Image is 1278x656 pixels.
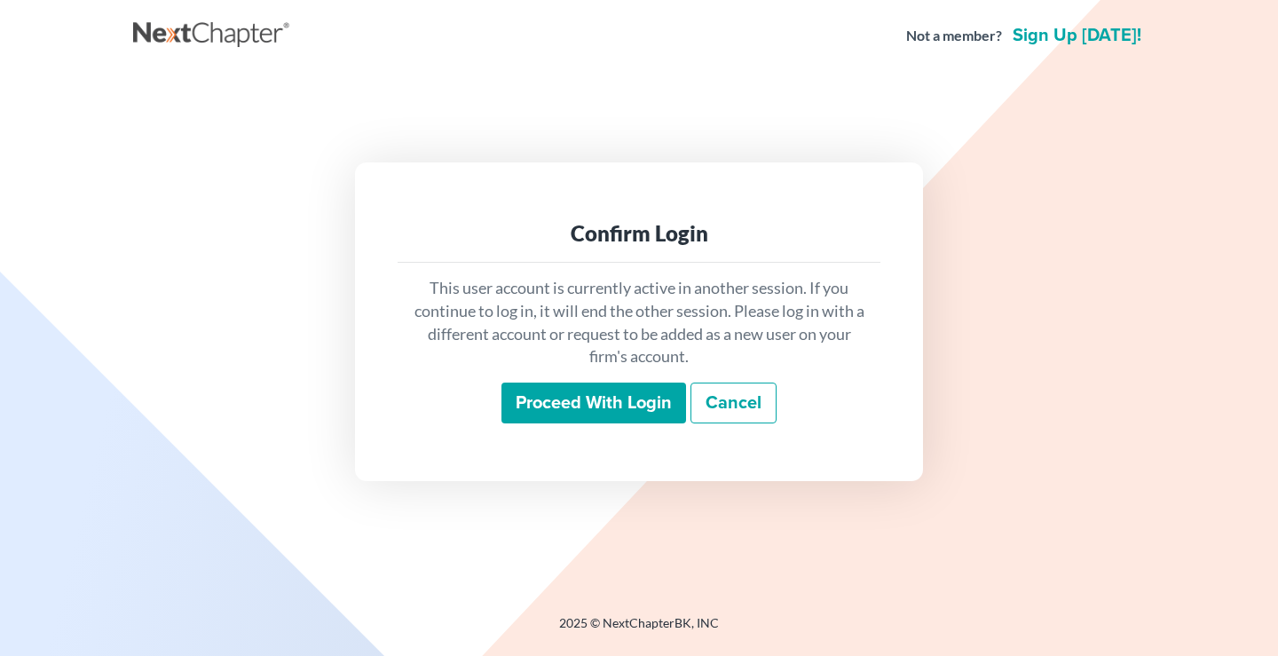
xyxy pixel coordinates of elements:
[906,26,1002,46] strong: Not a member?
[412,277,866,368] p: This user account is currently active in another session. If you continue to log in, it will end ...
[1009,27,1145,44] a: Sign up [DATE]!
[690,383,777,423] a: Cancel
[412,219,866,248] div: Confirm Login
[501,383,686,423] input: Proceed with login
[133,614,1145,646] div: 2025 © NextChapterBK, INC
